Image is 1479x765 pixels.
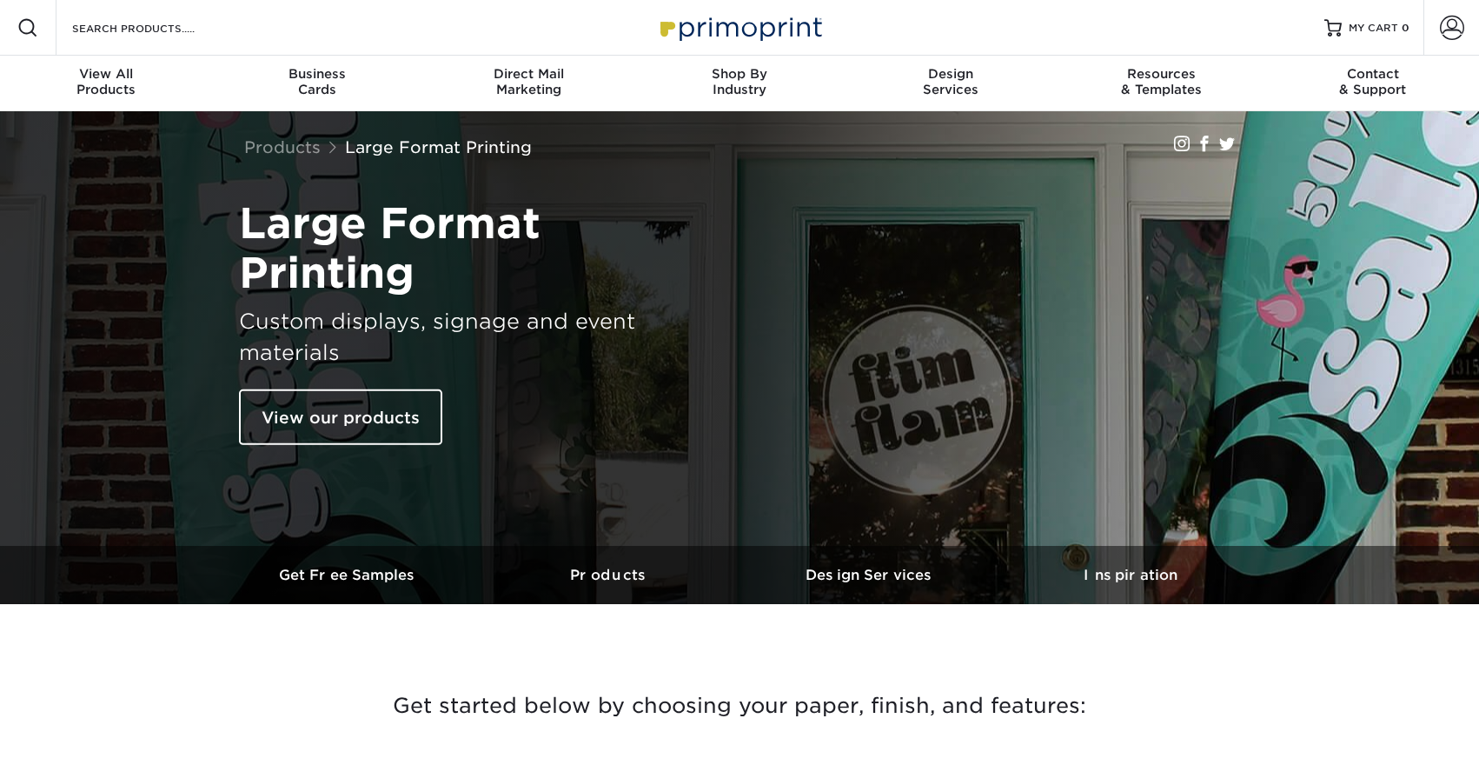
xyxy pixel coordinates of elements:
input: SEARCH PRODUCTS..... [70,17,240,38]
a: Products [479,546,739,604]
div: Cards [212,66,423,97]
span: Business [212,66,423,82]
span: 0 [1402,22,1409,34]
div: Marketing [423,66,634,97]
span: Design [845,66,1056,82]
h3: Get Free Samples [218,567,479,583]
a: View our products [239,389,442,445]
h3: Get started below by choosing your paper, finish, and features: [231,667,1248,745]
a: Design Services [739,546,1000,604]
a: Inspiration [1000,546,1261,604]
h1: Large Format Printing [239,198,673,298]
span: Direct Mail [423,66,634,82]
span: Resources [1056,66,1267,82]
img: Primoprint [653,9,826,46]
h3: Products [479,567,739,583]
span: View All [1,66,212,82]
a: Shop ByIndustry [634,56,846,111]
a: Resources& Templates [1056,56,1267,111]
h3: Custom displays, signage and event materials [239,306,673,369]
a: Products [244,137,321,156]
span: Shop By [634,66,846,82]
div: & Templates [1056,66,1267,97]
a: Contact& Support [1267,56,1478,111]
a: Get Free Samples [218,546,479,604]
a: Large Format Printing [345,137,532,156]
div: Industry [634,66,846,97]
a: Direct MailMarketing [423,56,634,111]
div: Services [845,66,1056,97]
span: MY CART [1349,21,1398,36]
span: Contact [1267,66,1478,82]
div: & Support [1267,66,1478,97]
a: View AllProducts [1,56,212,111]
a: BusinessCards [212,56,423,111]
div: Products [1,66,212,97]
h3: Design Services [739,567,1000,583]
h3: Inspiration [1000,567,1261,583]
a: DesignServices [845,56,1056,111]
